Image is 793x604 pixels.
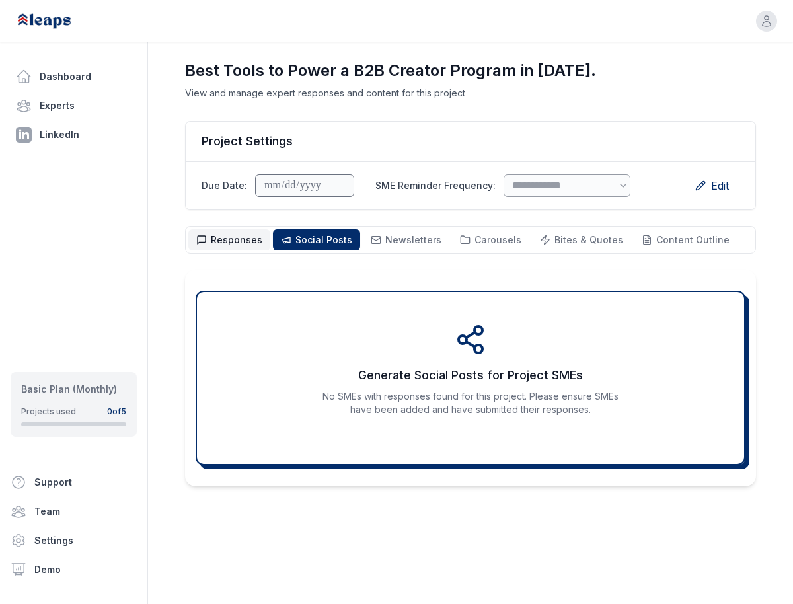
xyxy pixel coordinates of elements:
[11,63,137,90] a: Dashboard
[185,60,756,81] h1: Best Tools to Power a B2B Creator Program in [DATE].
[5,469,132,496] button: Support
[16,7,100,36] img: Leaps
[295,234,352,245] span: Social Posts
[363,229,449,250] button: Newsletters
[202,179,247,192] label: Due Date:
[11,93,137,119] a: Experts
[188,229,270,250] button: Responses
[656,234,730,245] span: Content Outline
[202,132,739,151] h2: Project Settings
[554,234,623,245] span: Bites & Quotes
[452,229,529,250] button: Carousels
[21,406,76,417] div: Projects used
[11,122,137,148] a: LinkedIn
[5,498,142,525] a: Team
[273,229,360,250] button: Social Posts
[5,527,142,554] a: Settings
[185,87,756,100] p: View and manage expert responses and content for this project
[375,179,496,192] label: SME Reminder Frequency:
[532,229,631,250] button: Bites & Quotes
[385,234,441,245] span: Newsletters
[685,172,739,199] button: Edit
[21,383,126,396] div: Basic Plan (Monthly)
[5,556,142,583] a: Demo
[322,366,619,385] h3: Generate Social Posts for Project SMEs
[322,390,619,416] p: No SMEs with responses found for this project. Please ensure SMEs have been added and have submit...
[474,234,521,245] span: Carousels
[107,406,126,417] div: 0 of 5
[711,178,729,194] span: Edit
[634,229,737,250] button: Content Outline
[211,234,262,245] span: Responses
